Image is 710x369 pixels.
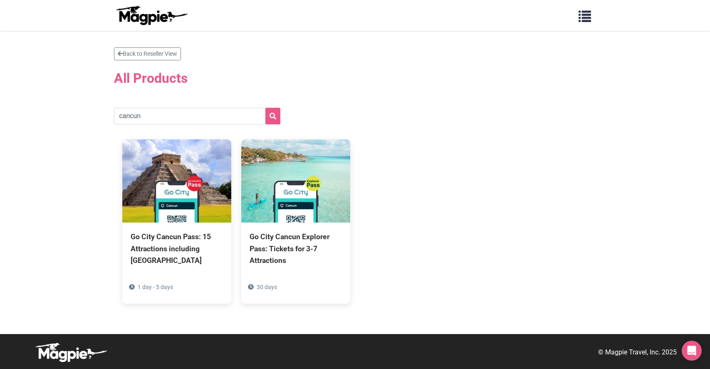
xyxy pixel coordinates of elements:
[122,139,231,303] a: Go City Cancun Pass: 15 Attractions including [GEOGRAPHIC_DATA] 1 day - 5 days
[122,139,231,223] img: Go City Cancun Pass: 15 Attractions including Chichén Itzá
[131,231,223,266] div: Go City Cancun Pass: 15 Attractions including [GEOGRAPHIC_DATA]
[682,341,702,361] div: Open Intercom Messenger
[114,47,181,60] a: Back to Reseller View
[114,65,596,91] h2: All Products
[250,231,342,266] div: Go City Cancun Explorer Pass: Tickets for 3-7 Attractions
[114,108,280,124] input: Search products...
[241,139,350,303] a: Go City Cancun Explorer Pass: Tickets for 3-7 Attractions 30 days
[241,139,350,223] img: Go City Cancun Explorer Pass: Tickets for 3-7 Attractions
[598,347,677,358] p: © Magpie Travel, Inc. 2025
[138,284,173,290] span: 1 day - 5 days
[257,284,277,290] span: 30 days
[114,5,189,25] img: logo-ab69f6fb50320c5b225c76a69d11143b.png
[33,342,108,362] img: logo-white-d94fa1abed81b67a048b3d0f0ab5b955.png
